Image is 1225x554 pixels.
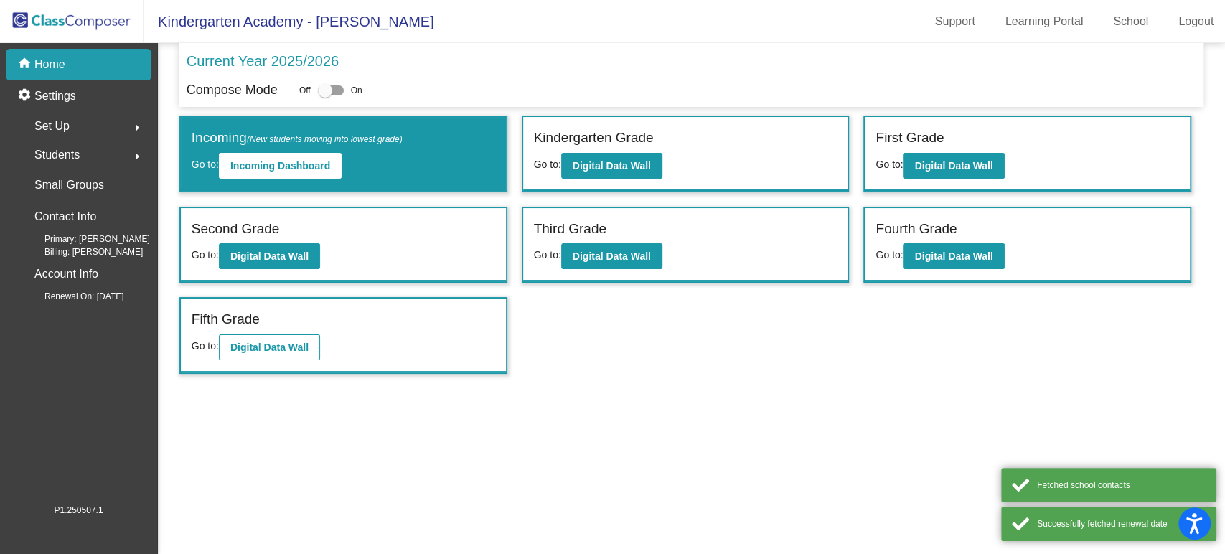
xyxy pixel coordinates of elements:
[534,128,654,149] label: Kindergarten Grade
[34,207,96,227] p: Contact Info
[876,128,944,149] label: First Grade
[1037,517,1206,530] div: Successfully fetched renewal date
[914,160,992,172] b: Digital Data Wall
[1167,10,1225,33] a: Logout
[192,219,280,240] label: Second Grade
[22,290,123,303] span: Renewal On: [DATE]
[230,342,309,353] b: Digital Data Wall
[534,159,561,170] span: Go to:
[299,84,311,97] span: Off
[192,128,403,149] label: Incoming
[219,334,320,360] button: Digital Data Wall
[219,243,320,269] button: Digital Data Wall
[34,264,98,284] p: Account Info
[34,88,76,105] p: Settings
[230,250,309,262] b: Digital Data Wall
[128,148,146,165] mat-icon: arrow_right
[1037,479,1206,492] div: Fetched school contacts
[187,50,339,72] p: Current Year 2025/2026
[192,340,219,352] span: Go to:
[914,250,992,262] b: Digital Data Wall
[876,159,903,170] span: Go to:
[17,88,34,105] mat-icon: settings
[903,243,1004,269] button: Digital Data Wall
[573,160,651,172] b: Digital Data Wall
[876,219,957,240] label: Fourth Grade
[192,159,219,170] span: Go to:
[34,56,65,73] p: Home
[192,309,260,330] label: Fifth Grade
[144,10,434,33] span: Kindergarten Academy - [PERSON_NAME]
[17,56,34,73] mat-icon: home
[219,153,342,179] button: Incoming Dashboard
[22,233,150,245] span: Primary: [PERSON_NAME]
[34,145,80,165] span: Students
[192,249,219,260] span: Go to:
[351,84,362,97] span: On
[561,153,662,179] button: Digital Data Wall
[561,243,662,269] button: Digital Data Wall
[903,153,1004,179] button: Digital Data Wall
[22,245,143,258] span: Billing: [PERSON_NAME]
[534,249,561,260] span: Go to:
[1102,10,1160,33] a: School
[876,249,903,260] span: Go to:
[187,80,278,100] p: Compose Mode
[924,10,987,33] a: Support
[34,116,70,136] span: Set Up
[534,219,606,240] label: Third Grade
[230,160,330,172] b: Incoming Dashboard
[128,119,146,136] mat-icon: arrow_right
[34,175,104,195] p: Small Groups
[573,250,651,262] b: Digital Data Wall
[994,10,1095,33] a: Learning Portal
[247,134,403,144] span: (New students moving into lowest grade)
